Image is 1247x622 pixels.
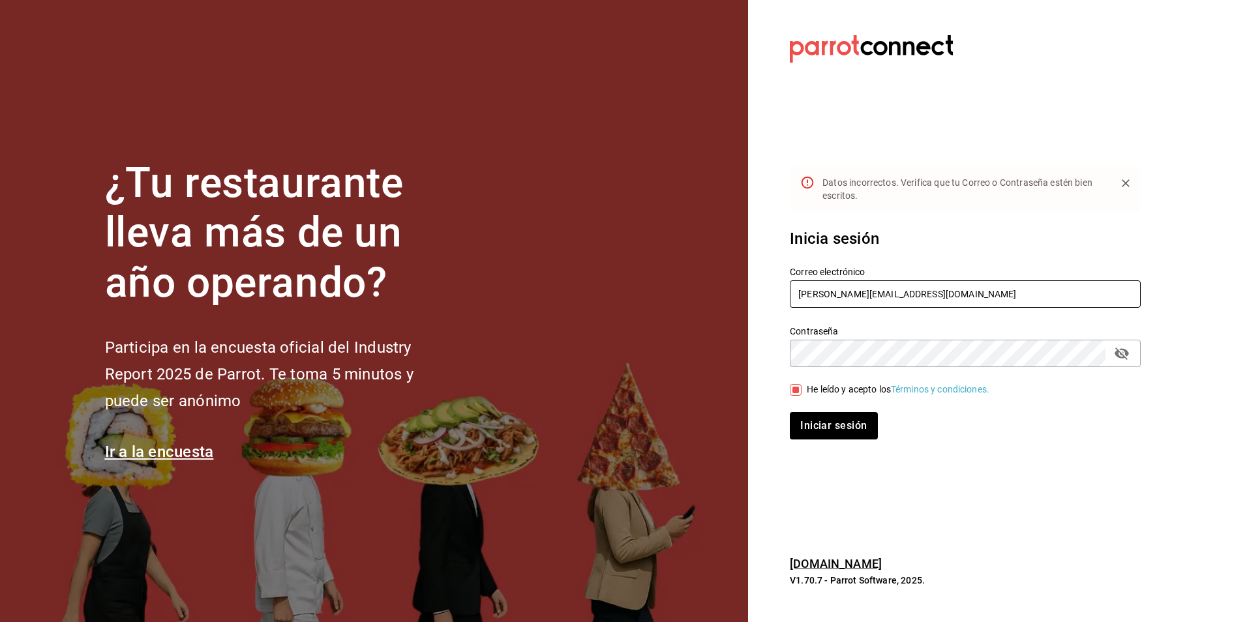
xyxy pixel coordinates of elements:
label: Correo electrónico [790,267,1141,276]
h3: Inicia sesión [790,227,1141,250]
input: Ingresa tu correo electrónico [790,280,1141,308]
a: [DOMAIN_NAME] [790,557,882,570]
button: Iniciar sesión [790,412,877,439]
label: Contraseña [790,326,1141,335]
a: Ir a la encuesta [105,443,214,461]
button: Close [1116,173,1135,193]
button: passwordField [1111,342,1133,364]
div: Datos incorrectos. Verifica que tu Correo o Contraseña estén bien escritos. [822,171,1105,207]
p: V1.70.7 - Parrot Software, 2025. [790,574,1141,587]
div: He leído y acepto los [807,383,989,396]
h1: ¿Tu restaurante lleva más de un año operando? [105,158,457,308]
h2: Participa en la encuesta oficial del Industry Report 2025 de Parrot. Te toma 5 minutos y puede se... [105,334,457,414]
a: Términos y condiciones. [891,384,989,394]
